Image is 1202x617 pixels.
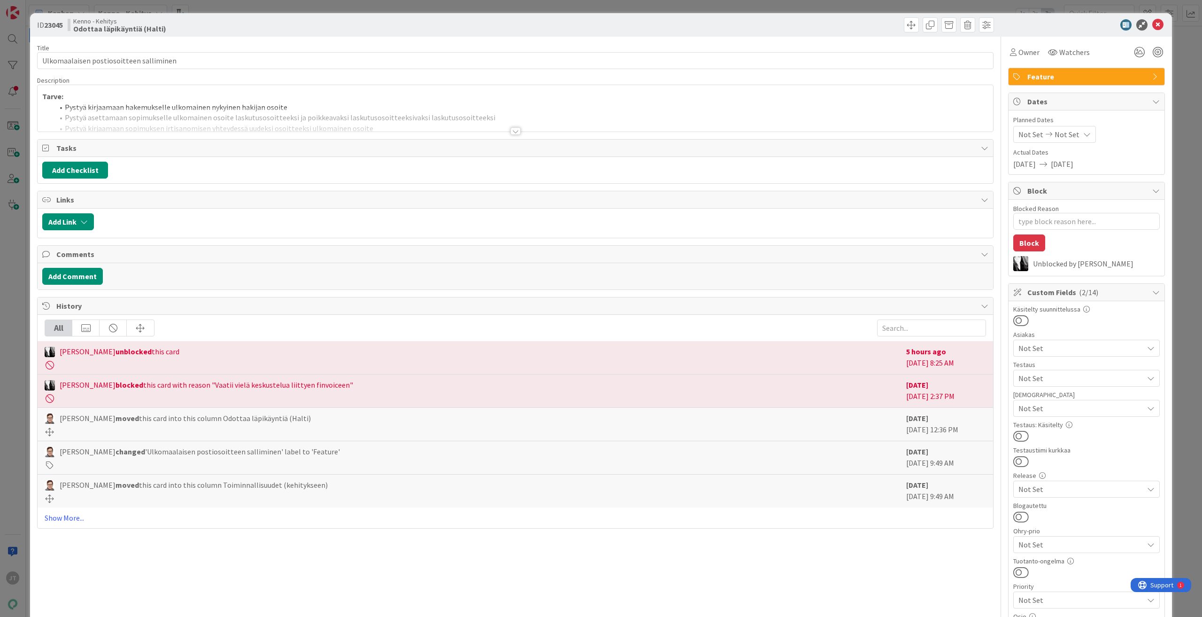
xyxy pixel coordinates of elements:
span: Tasks [56,142,976,154]
div: Unblocked by [PERSON_NAME] [1033,259,1160,268]
div: 1 [49,4,51,11]
span: [PERSON_NAME] this card into this column Toiminnallisuudet (kehitykseen) [60,479,328,491]
div: Release [1013,472,1160,479]
span: ID [37,19,63,31]
button: Add Checklist [42,162,108,179]
span: Planned Dates [1013,115,1160,125]
span: Links [56,194,976,205]
div: Priority [1013,583,1160,590]
span: ( 2/14 ) [1079,288,1098,297]
span: Description [37,76,69,85]
span: Kenno - Kehitys [73,17,166,25]
div: Testaustiimi kurkkaa [1013,447,1160,453]
span: Comments [56,249,976,260]
b: changed [116,447,145,456]
b: [DATE] [906,480,928,490]
div: [DEMOGRAPHIC_DATA] [1013,391,1160,398]
div: [DATE] 2:37 PM [906,379,986,403]
img: KV [45,380,55,391]
img: KV [45,347,55,357]
span: Not Set [1018,343,1143,354]
b: moved [116,414,139,423]
span: Not Set [1018,538,1139,551]
input: type card name here... [37,52,994,69]
b: 5 hours ago [906,347,946,356]
span: Owner [1018,47,1040,58]
img: KV [1013,256,1028,271]
label: Blocked Reason [1013,204,1059,213]
div: [DATE] 9:49 AM [906,446,986,469]
span: [PERSON_NAME] this card with reason "Vaatii vielä keskustelua liittyen finvoiceen" [60,379,353,391]
li: Pystyä kirjaamaan hakemukselle ulkomainen nykyinen hakijan osoite [54,102,988,113]
b: blocked [116,380,143,390]
span: [DATE] [1051,158,1073,170]
div: Ohry-prio [1013,528,1160,534]
span: Not Set [1018,403,1143,414]
input: Search... [877,320,986,336]
div: Testaus: Käsitelty [1013,422,1160,428]
button: Add Link [42,213,94,230]
span: Not Set [1018,129,1043,140]
div: Testaus [1013,361,1160,368]
div: [DATE] 12:36 PM [906,413,986,436]
span: Support [20,1,43,13]
img: SM [45,480,55,491]
b: [DATE] [906,447,928,456]
b: [DATE] [906,380,928,390]
img: SM [45,447,55,457]
span: Actual Dates [1013,148,1160,157]
span: Feature [1027,71,1148,82]
button: Block [1013,234,1045,251]
span: [DATE] [1013,158,1036,170]
span: Not Set [1018,594,1139,607]
span: Block [1027,185,1148,196]
b: unblocked [116,347,152,356]
div: Käsitelty suunnittelussa [1013,306,1160,312]
span: Custom Fields [1027,287,1148,298]
b: 23045 [44,20,63,30]
span: Not Set [1018,484,1143,495]
strong: Tarve: [42,92,63,101]
span: Dates [1027,96,1148,107]
label: Title [37,44,49,52]
button: Add Comment [42,268,103,285]
b: [DATE] [906,414,928,423]
span: History [56,300,976,312]
span: Not Set [1018,373,1143,384]
span: [PERSON_NAME] this card into this column Odottaa läpikäyntiä (Halti) [60,413,311,424]
div: Blogautettu [1013,502,1160,509]
div: Asiakas [1013,331,1160,338]
div: [DATE] 8:25 AM [906,346,986,369]
b: Odottaa läpikäyntiä (Halti) [73,25,166,32]
span: [PERSON_NAME] this card [60,346,179,357]
span: Not Set [1055,129,1079,140]
img: SM [45,414,55,424]
span: Watchers [1059,47,1090,58]
a: Show More... [45,512,986,523]
div: [DATE] 9:49 AM [906,479,986,503]
div: All [45,320,72,336]
span: [PERSON_NAME] 'Ulkomaalaisen postiosoitteen salliminen' label to 'Feature' [60,446,340,457]
div: Tuotanto-ongelma [1013,558,1160,564]
b: moved [116,480,139,490]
